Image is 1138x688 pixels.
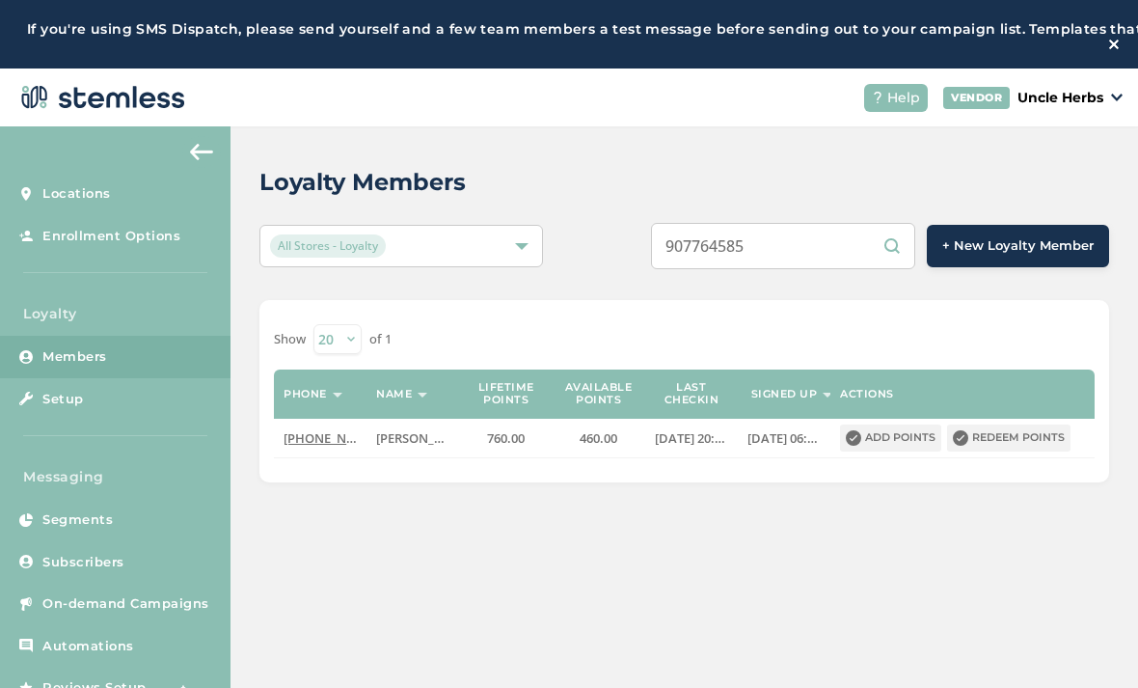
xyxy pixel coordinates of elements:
[42,510,113,530] span: Segments
[942,236,1094,256] span: + New Loyalty Member
[1111,94,1123,101] img: icon_down-arrow-small-66adaf34.svg
[751,388,818,400] label: Signed up
[927,225,1109,267] button: + New Loyalty Member
[562,430,636,447] label: 460.00
[1109,40,1119,49] img: icon-close-white-1ed751a3.svg
[487,429,525,447] span: 760.00
[840,425,941,452] button: Add points
[469,430,542,447] label: 760.00
[333,393,342,398] img: icon-sort-1e1d7615.svg
[830,370,1095,418] th: Actions
[15,78,185,117] img: logo-dark-0685b13c.svg
[747,429,838,447] span: [DATE] 06:53:36
[1017,88,1103,108] p: Uncle Herbs
[872,92,883,103] img: icon-help-white-03924b79.svg
[284,388,327,400] label: Phone
[469,381,542,406] label: Lifetime points
[376,430,449,447] label: Luke Gibbs
[655,430,728,447] label: 2025-07-29 20:54:54
[42,637,134,656] span: Automations
[418,393,427,398] img: icon-sort-1e1d7615.svg
[747,430,821,447] label: 2024-04-08 06:53:36
[284,429,394,447] span: [PHONE_NUMBER]
[947,425,1070,452] button: Redeem points
[655,429,745,447] span: [DATE] 20:54:54
[190,144,213,159] img: icon-arrow-back-accent-c549486e.svg
[376,388,412,400] label: Name
[42,227,180,246] span: Enrollment Options
[887,88,920,108] span: Help
[270,234,386,258] span: All Stores - Loyalty
[42,594,209,614] span: On-demand Campaigns
[42,390,84,409] span: Setup
[943,87,1010,109] div: VENDOR
[580,429,617,447] span: 460.00
[284,430,357,447] label: (907) 764-5853
[259,165,466,200] h2: Loyalty Members
[42,553,124,572] span: Subscribers
[823,393,832,398] img: icon-sort-1e1d7615.svg
[655,381,728,406] label: Last checkin
[42,347,107,367] span: Members
[562,381,636,406] label: Available points
[274,330,306,349] label: Show
[651,223,915,269] input: Search
[42,184,111,204] span: Locations
[369,330,392,349] label: of 1
[376,429,474,447] span: [PERSON_NAME]
[1042,595,1138,688] iframe: Chat Widget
